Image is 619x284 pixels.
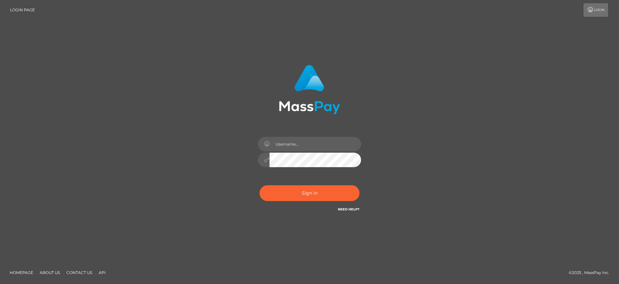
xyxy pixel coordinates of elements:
a: Login [584,3,608,17]
button: Sign in [260,185,359,201]
a: Need Help? [338,207,359,211]
img: MassPay Login [279,65,340,114]
a: API [96,268,108,278]
a: Homepage [7,268,36,278]
div: © 2025 , MassPay Inc. [569,269,614,276]
a: Login Page [10,3,35,17]
a: About Us [37,268,63,278]
input: Username... [270,137,361,151]
a: Contact Us [64,268,95,278]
